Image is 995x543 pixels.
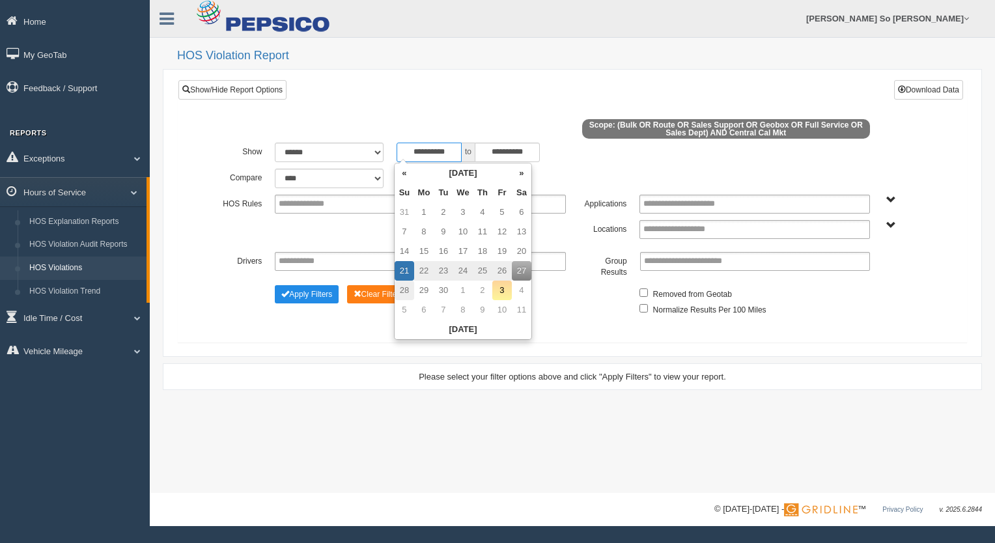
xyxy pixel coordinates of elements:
label: Locations [572,220,633,236]
label: Normalize Results Per 100 Miles [653,301,766,316]
td: 8 [414,222,434,242]
span: to [462,143,475,162]
label: Show [208,143,268,158]
td: 10 [453,222,473,242]
td: 30 [434,281,453,300]
button: Download Data [894,80,963,100]
td: 13 [512,222,531,242]
span: Scope: (Bulk OR Route OR Sales Support OR Geobox OR Full Service OR Sales Dept) AND Central Cal Mkt [582,119,870,139]
td: 25 [473,261,492,281]
td: 7 [434,300,453,320]
a: HOS Explanation Reports [23,210,147,234]
td: 3 [492,281,512,300]
td: 7 [395,222,414,242]
th: [DATE] [395,320,531,339]
label: Applications [572,195,633,210]
label: Drivers [208,252,268,268]
td: 18 [473,242,492,261]
td: 26 [492,261,512,281]
th: Tu [434,183,453,202]
img: Gridline [784,503,858,516]
td: 5 [492,202,512,222]
a: HOS Violations [23,257,147,280]
td: 4 [512,281,531,300]
td: 4 [473,202,492,222]
td: 14 [395,242,414,261]
td: 29 [414,281,434,300]
th: Su [395,183,414,202]
td: 19 [492,242,512,261]
td: 2 [434,202,453,222]
a: HOS Violation Audit Reports [23,233,147,257]
td: 12 [492,222,512,242]
th: We [453,183,473,202]
td: 11 [473,222,492,242]
td: 10 [492,300,512,320]
td: 8 [453,300,473,320]
td: 22 [414,261,434,281]
td: 1 [453,281,473,300]
td: 1 [414,202,434,222]
th: [DATE] [414,163,512,183]
div: © [DATE]-[DATE] - ™ [714,503,982,516]
th: » [512,163,531,183]
td: 6 [414,300,434,320]
label: HOS Rules [208,195,268,210]
span: v. 2025.6.2844 [940,506,982,513]
label: Compare [208,169,268,184]
label: Removed from Geotab [653,285,732,301]
td: 9 [473,300,492,320]
td: 3 [453,202,473,222]
td: 21 [395,261,414,281]
td: 23 [434,261,453,281]
a: HOS Violation Trend [23,280,147,303]
td: 9 [434,222,453,242]
button: Change Filter Options [275,285,339,303]
button: Change Filter Options [347,285,410,303]
td: 28 [395,281,414,300]
td: 17 [453,242,473,261]
td: 2 [473,281,492,300]
th: Th [473,183,492,202]
th: Mo [414,183,434,202]
td: 20 [512,242,531,261]
label: Group Results [572,252,633,279]
td: 5 [395,300,414,320]
a: Privacy Policy [882,506,923,513]
td: 27 [512,261,531,281]
td: 24 [453,261,473,281]
div: Please select your filter options above and click "Apply Filters" to view your report. [175,370,970,383]
td: 31 [395,202,414,222]
td: 11 [512,300,531,320]
th: Sa [512,183,531,202]
th: Fr [492,183,512,202]
a: Show/Hide Report Options [178,80,287,100]
td: 16 [434,242,453,261]
td: 15 [414,242,434,261]
h2: HOS Violation Report [177,49,982,63]
th: « [395,163,414,183]
td: 6 [512,202,531,222]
